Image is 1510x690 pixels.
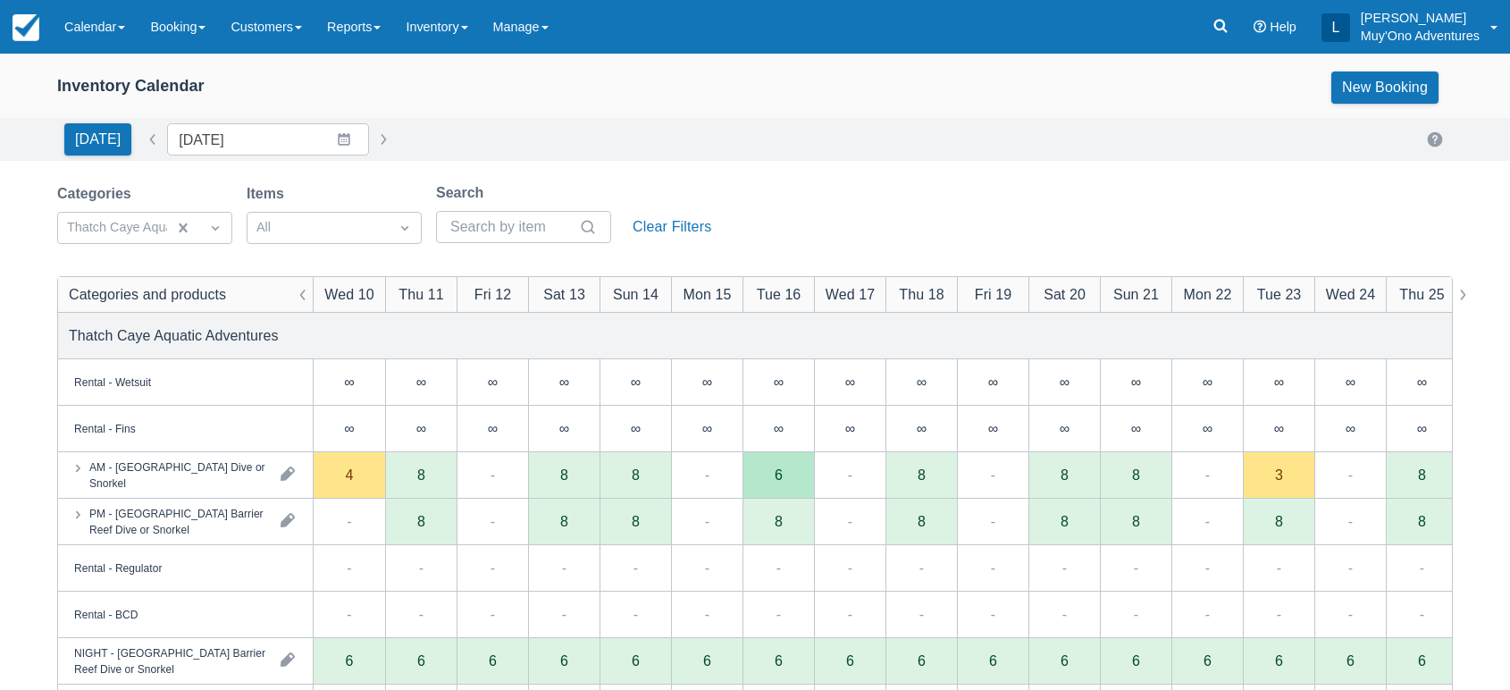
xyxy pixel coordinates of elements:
div: 3 [1275,467,1283,482]
div: ∞ [1100,359,1171,406]
div: 6 [918,653,926,668]
div: 6 [671,638,742,685]
div: 8 [560,467,568,482]
div: ∞ [845,421,855,435]
div: ∞ [1060,421,1070,435]
label: Items [247,183,291,205]
div: 6 [489,653,497,668]
div: Sat 20 [1044,283,1086,305]
div: ∞ [600,359,671,406]
div: ∞ [845,374,855,389]
div: ∞ [314,406,385,452]
div: ∞ [1386,359,1457,406]
div: - [1348,557,1353,578]
div: 6 [957,638,1028,685]
div: ∞ [344,421,354,435]
div: - [848,464,852,485]
a: New Booking [1331,72,1439,104]
div: ∞ [344,374,354,389]
div: ∞ [1203,374,1212,389]
div: Mon 15 [684,283,732,305]
div: 6 [1171,638,1243,685]
div: ∞ [559,374,569,389]
div: - [1205,510,1210,532]
div: ∞ [742,359,814,406]
div: Wed 24 [1326,283,1375,305]
div: - [705,603,709,625]
div: Sun 21 [1113,283,1159,305]
div: 6 [1275,653,1283,668]
div: ∞ [528,406,600,452]
div: 8 [1132,467,1140,482]
p: Muy'Ono Adventures [1361,27,1480,45]
div: 6 [1386,638,1457,685]
div: - [419,603,424,625]
div: ∞ [957,359,1028,406]
div: 6 [346,653,354,668]
input: Search by item [450,211,575,243]
div: - [347,510,351,532]
button: Clear Filters [625,211,718,243]
div: ∞ [774,374,784,389]
div: 8 [918,514,926,528]
div: - [1134,557,1138,578]
div: 6 [1346,653,1355,668]
div: - [1277,603,1281,625]
div: - [919,557,924,578]
div: - [633,603,638,625]
div: ∞ [559,421,569,435]
div: Tue 16 [757,283,801,305]
span: Dropdown icon [396,219,414,237]
div: 6 [632,653,640,668]
div: - [991,510,995,532]
div: AM - [GEOGRAPHIC_DATA] Dive or Snorkel [89,459,266,491]
div: 6 [1243,638,1314,685]
div: 6 [600,638,671,685]
div: ∞ [1131,421,1141,435]
div: Sun 14 [613,283,659,305]
input: Date [167,123,369,156]
div: ∞ [416,421,426,435]
div: 8 [632,467,640,482]
div: - [776,557,781,578]
div: - [491,603,495,625]
div: 6 [385,638,457,685]
div: - [991,603,995,625]
div: - [1205,557,1210,578]
img: checkfront-main-nav-mini-logo.png [13,14,39,41]
div: Wed 17 [826,283,875,305]
div: 6 [814,638,885,685]
div: 8 [1418,514,1426,528]
div: ∞ [631,421,641,435]
div: - [347,603,351,625]
div: ∞ [416,374,426,389]
div: 6 [742,638,814,685]
div: Sat 13 [543,283,585,305]
div: Rental - Wetsuit [74,374,151,390]
div: 6 [417,653,425,668]
div: ∞ [385,359,457,406]
div: 6 [528,638,600,685]
p: [PERSON_NAME] [1361,9,1480,27]
div: Rental - Fins [74,420,136,436]
div: - [1420,603,1424,625]
div: 6 [1061,653,1069,668]
div: ∞ [1274,374,1284,389]
div: 6 [703,653,711,668]
div: ∞ [1028,406,1100,452]
span: Help [1270,20,1296,34]
div: ∞ [671,406,742,452]
div: Thu 25 [1399,283,1444,305]
div: ∞ [528,359,600,406]
div: 6 [457,638,528,685]
div: Fri 12 [474,283,511,305]
div: 6 [885,638,957,685]
div: 8 [417,467,425,482]
div: Categories and products [69,283,226,305]
div: 6 [1204,653,1212,668]
div: 8 [632,514,640,528]
div: ∞ [742,406,814,452]
div: Rental - BCD [74,606,138,622]
div: ∞ [988,421,998,435]
div: 6 [314,638,385,685]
